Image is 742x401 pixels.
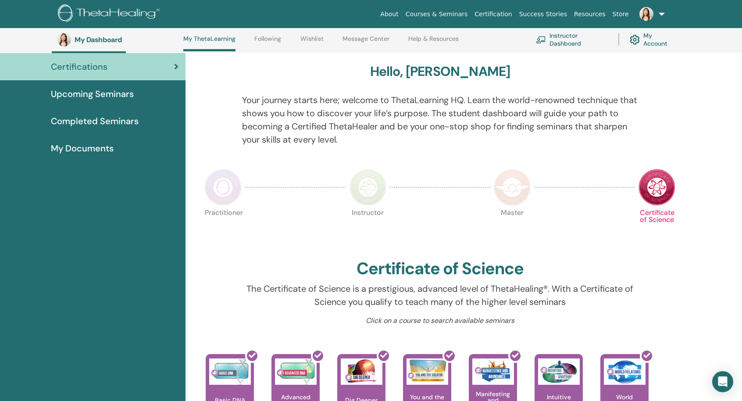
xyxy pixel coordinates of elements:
[604,358,646,385] img: World Relations
[494,169,531,206] img: Master
[516,6,571,22] a: Success Stories
[408,35,459,49] a: Help & Resources
[536,30,608,49] a: Instructor Dashboard
[51,60,107,73] span: Certifications
[51,87,134,100] span: Upcoming Seminars
[357,259,524,279] h2: Certificate of Science
[341,358,382,385] img: Dig Deeper
[536,36,546,43] img: chalkboard-teacher.svg
[407,358,448,383] img: You and the Creator
[300,35,324,49] a: Wishlist
[377,6,402,22] a: About
[370,64,510,79] h3: Hello, [PERSON_NAME]
[639,7,653,21] img: default.jpg
[342,35,389,49] a: Message Center
[58,4,163,24] img: logo.png
[51,142,114,155] span: My Documents
[242,93,638,146] p: Your journey starts here; welcome to ThetaLearning HQ. Learn the world-renowned technique that sh...
[630,30,676,49] a: My Account
[402,6,471,22] a: Courses & Seminars
[630,32,640,47] img: cog.svg
[209,358,251,385] img: Basic DNA
[205,169,242,206] img: Practitioner
[57,32,71,47] img: default.jpg
[51,115,139,128] span: Completed Seminars
[350,209,386,246] p: Instructor
[242,282,638,308] p: The Certificate of Science is a prestigious, advanced level of ThetaHealing®. With a Certificate ...
[538,358,580,385] img: Intuitive Anatomy
[275,358,317,385] img: Advanced DNA
[494,209,531,246] p: Master
[75,36,162,44] h3: My Dashboard
[639,209,675,246] p: Certificate of Science
[254,35,281,49] a: Following
[571,6,609,22] a: Resources
[471,6,515,22] a: Certification
[183,35,235,51] a: My ThetaLearning
[350,169,386,206] img: Instructor
[242,315,638,326] p: Click on a course to search available seminars
[472,358,514,385] img: Manifesting and Abundance
[712,371,733,392] div: Open Intercom Messenger
[639,169,675,206] img: Certificate of Science
[609,6,632,22] a: Store
[205,209,242,246] p: Practitioner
